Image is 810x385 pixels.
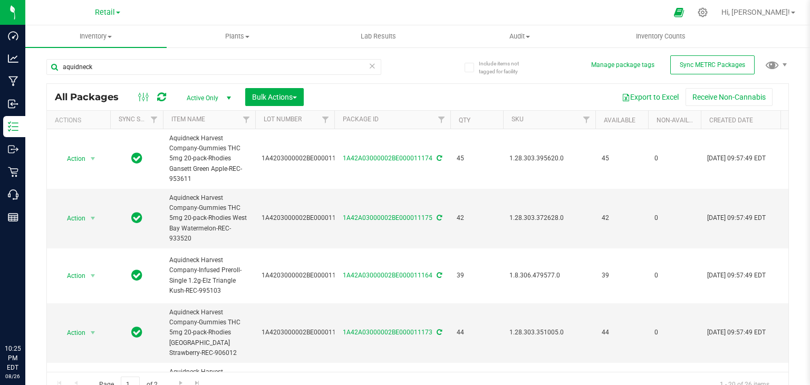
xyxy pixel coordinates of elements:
[5,344,21,372] p: 10:25 PM EDT
[346,32,410,41] span: Lab Results
[449,32,590,41] span: Audit
[131,268,142,283] span: In Sync
[238,111,255,129] a: Filter
[343,272,432,279] a: 1A42A03000002BE000011164
[435,214,442,222] span: Sync from Compliance System
[449,25,590,47] a: Audit
[86,325,100,340] span: select
[308,25,449,47] a: Lab Results
[707,328,766,338] span: [DATE] 09:57:49 EDT
[433,111,450,129] a: Filter
[169,255,249,296] span: Aquidneck Harvest Company-Infused Preroll-Single 1.2g-Elz Triangle Kush-REC-995103
[509,153,589,163] span: 1.28.303.395620.0
[457,153,497,163] span: 45
[369,59,376,73] span: Clear
[171,115,205,123] a: Item Name
[622,32,700,41] span: Inventory Counts
[131,151,142,166] span: In Sync
[8,121,18,132] inline-svg: Inventory
[8,31,18,41] inline-svg: Dashboard
[667,2,691,23] span: Open Ecommerce Menu
[57,325,86,340] span: Action
[95,8,115,17] span: Retail
[317,111,334,129] a: Filter
[57,268,86,283] span: Action
[590,25,731,47] a: Inventory Counts
[11,301,42,332] iframe: Resource center
[86,151,100,166] span: select
[435,272,442,279] span: Sync from Compliance System
[654,213,695,223] span: 0
[479,60,532,75] span: Include items not tagged for facility
[146,111,163,129] a: Filter
[262,271,347,281] span: 1A4203000002BE000011164
[615,88,686,106] button: Export to Excel
[435,329,442,336] span: Sync from Compliance System
[262,328,347,338] span: 1A4203000002BE000011173
[602,271,642,281] span: 39
[459,117,470,124] a: Qty
[709,117,753,124] a: Created Date
[55,91,129,103] span: All Packages
[8,99,18,109] inline-svg: Inbound
[8,53,18,64] inline-svg: Analytics
[604,117,635,124] a: Available
[602,213,642,223] span: 42
[670,55,755,74] button: Sync METRC Packages
[262,153,347,163] span: 1A4203000002BE000011174
[591,61,654,70] button: Manage package tags
[86,211,100,226] span: select
[686,88,773,106] button: Receive Non-Cannabis
[435,155,442,162] span: Sync from Compliance System
[245,88,304,106] button: Bulk Actions
[457,271,497,281] span: 39
[680,61,745,69] span: Sync METRC Packages
[169,193,249,244] span: Aquidneck Harvest Company-Gummies THC 5mg 20-pack-Rhodies West Bay Watermelon-REC-933520
[512,115,524,123] a: SKU
[119,115,159,123] a: Sync Status
[457,328,497,338] span: 44
[8,189,18,200] inline-svg: Call Center
[602,328,642,338] span: 44
[602,153,642,163] span: 45
[57,151,86,166] span: Action
[457,213,497,223] span: 42
[707,271,766,281] span: [DATE] 09:57:49 EDT
[343,214,432,222] a: 1A42A03000002BE000011175
[167,32,307,41] span: Plants
[707,213,766,223] span: [DATE] 09:57:49 EDT
[167,25,308,47] a: Plants
[696,7,709,17] div: Manage settings
[509,328,589,338] span: 1.28.303.351005.0
[707,153,766,163] span: [DATE] 09:57:49 EDT
[25,32,167,41] span: Inventory
[55,117,106,124] div: Actions
[721,8,790,16] span: Hi, [PERSON_NAME]!
[25,25,167,47] a: Inventory
[252,93,297,101] span: Bulk Actions
[343,155,432,162] a: 1A42A03000002BE000011174
[264,115,302,123] a: Lot Number
[131,325,142,340] span: In Sync
[578,111,595,129] a: Filter
[343,115,379,123] a: Package ID
[8,212,18,223] inline-svg: Reports
[654,153,695,163] span: 0
[8,167,18,177] inline-svg: Retail
[46,59,381,75] input: Search Package ID, Item Name, SKU, Lot or Part Number...
[169,307,249,358] span: Aquidneck Harvest Company-Gummies THC 5mg 20-pack-Rhodies [GEOGRAPHIC_DATA] Strawberry-REC-906012
[86,268,100,283] span: select
[654,328,695,338] span: 0
[5,372,21,380] p: 08/26
[57,211,86,226] span: Action
[509,213,589,223] span: 1.28.303.372628.0
[657,117,703,124] a: Non-Available
[169,133,249,184] span: Aquidneck Harvest Company-Gummies THC 5mg 20-pack-Rhodies Gansett Green Apple-REC-953611
[8,76,18,86] inline-svg: Manufacturing
[509,271,589,281] span: 1.8.306.479577.0
[654,271,695,281] span: 0
[343,329,432,336] a: 1A42A03000002BE000011173
[8,144,18,155] inline-svg: Outbound
[131,210,142,225] span: In Sync
[262,213,347,223] span: 1A4203000002BE000011175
